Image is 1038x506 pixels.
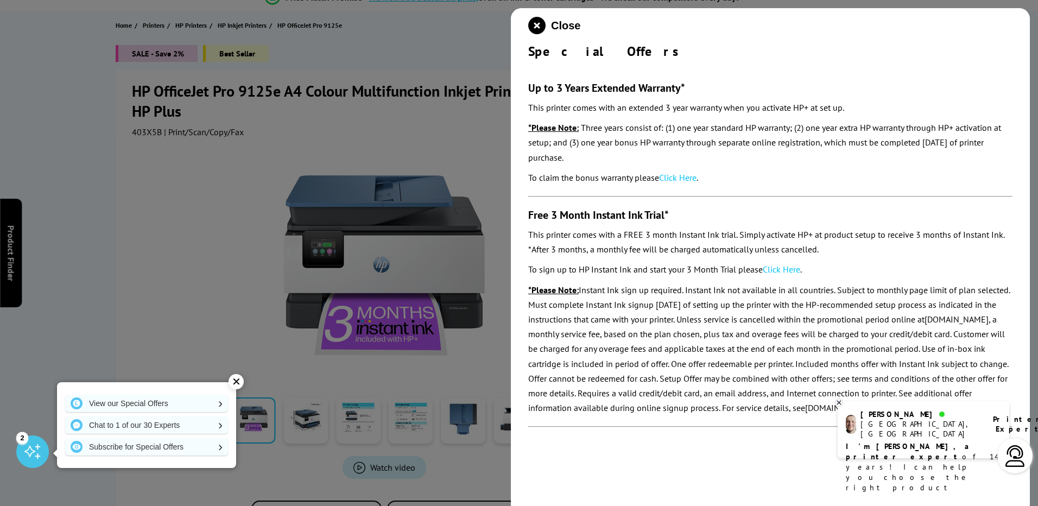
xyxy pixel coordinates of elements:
div: [PERSON_NAME] [860,409,979,419]
a: Click Here [763,264,800,275]
a: [DOMAIN_NAME] [925,314,989,325]
p: of 14 years! I can help you choose the right product [846,441,1001,493]
a: Click Here [659,172,697,183]
span: *Please Note: [528,284,579,295]
a: Chat to 1 of our 30 Experts [65,416,228,434]
div: 2 [16,432,28,444]
img: user-headset-light.svg [1004,445,1026,467]
b: I'm [PERSON_NAME], a printer expert [846,441,972,461]
h3: Free 3 Month Instant Ink Trial* [528,208,1012,222]
a: Subscribe for Special Offers [65,438,228,456]
a: View our Special Offers [65,395,228,412]
span: *Please Note: [528,122,579,133]
img: ashley-livechat.png [846,415,856,434]
a: [DOMAIN_NAME] [805,402,869,413]
p: This printer comes with a FREE 3 month Instant Ink trial. Simply activate HP+ at product setup to... [528,227,1012,257]
span: Close [551,20,580,32]
p: To claim the bonus warranty please . [528,170,1012,185]
p: This printer comes with an extended 3 year warranty when you activate HP+ at set up. [528,100,1012,115]
div: [GEOGRAPHIC_DATA], [GEOGRAPHIC_DATA] [860,419,979,439]
h3: Up to 3 Years Extended Warranty* [528,81,1012,95]
div: ✕ [229,374,244,389]
p: To sign up to HP Instant Ink and start your 3 Month Trial please . [528,262,1012,277]
em: Three years consist of: (1) one year standard HP warranty; (2) one year extra HP warranty through... [528,122,1001,162]
em: Instant Ink sign up required. Instant Ink not available in all countries. Subject to monthly page... [528,284,1010,414]
button: close modal [528,17,580,34]
div: Special Offers [528,43,1012,60]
